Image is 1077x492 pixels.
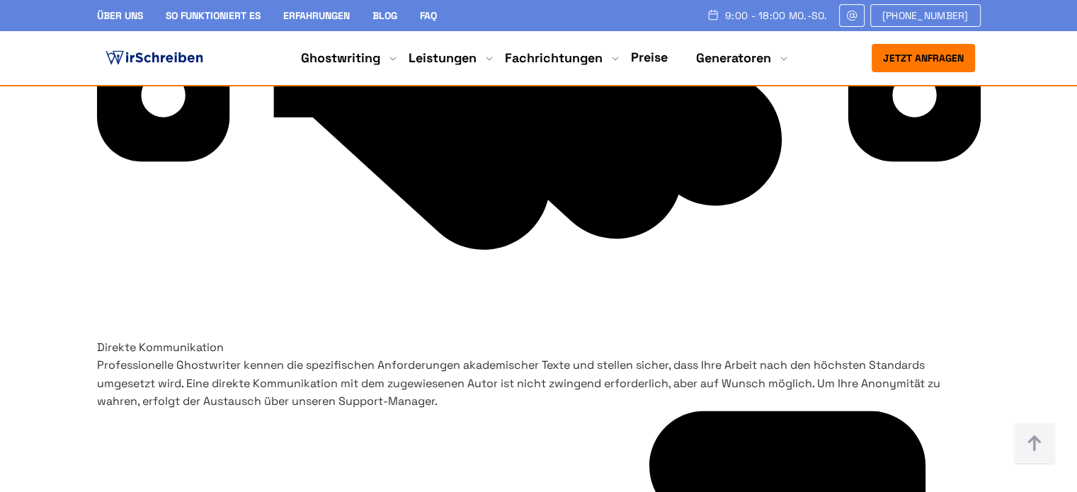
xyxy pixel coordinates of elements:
a: FAQ [420,9,437,22]
p: Professionelle Ghostwriter kennen die spezifischen Anforderungen akademischer Texte und stellen s... [97,356,981,411]
a: So funktioniert es [166,9,261,22]
img: Email [845,10,858,21]
a: Leistungen [409,50,477,67]
a: Generatoren [696,50,771,67]
a: Blog [372,9,397,22]
h3: Direkte Kommunikation [97,338,981,357]
a: [PHONE_NUMBER] [870,4,981,27]
span: 9:00 - 18:00 Mo.-So. [725,10,828,21]
span: [PHONE_NUMBER] [882,10,969,21]
img: logo ghostwriter-österreich [103,47,206,69]
img: button top [1013,423,1056,465]
a: Erfahrungen [283,9,350,22]
img: Schedule [707,9,719,21]
a: Über uns [97,9,143,22]
a: Ghostwriting [301,50,380,67]
a: Preise [631,49,668,65]
button: Jetzt anfragen [872,44,975,72]
a: Fachrichtungen [505,50,603,67]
